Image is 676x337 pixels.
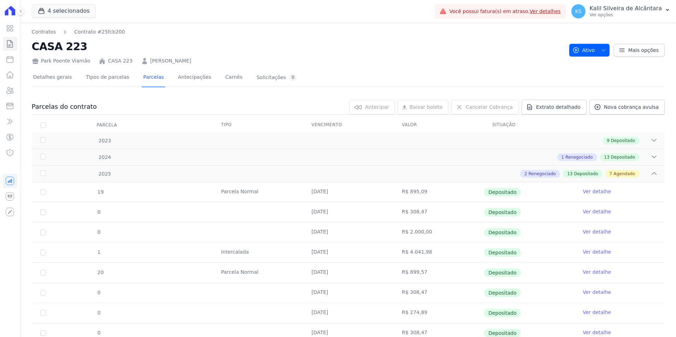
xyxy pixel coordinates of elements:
[303,118,394,132] th: Vencimento
[569,44,610,57] button: Ativo
[575,9,582,14] span: KS
[98,170,111,178] span: 2025
[561,154,564,160] span: 1
[394,182,484,202] td: R$ 895,09
[484,309,521,317] span: Depositado
[567,171,572,177] span: 13
[566,1,676,21] button: KS Kalil Silveira de Alcântara Ver opções
[484,208,521,217] span: Depositado
[303,303,394,323] td: [DATE]
[97,310,101,315] span: 0
[74,28,125,36] a: Contrato #25fcb200
[303,202,394,222] td: [DATE]
[583,228,611,235] a: Ver detalhe
[590,5,662,12] p: Kalil Silveira de Alcântara
[303,223,394,242] td: [DATE]
[484,248,521,257] span: Depositado
[32,28,56,36] a: Contratos
[589,100,665,114] a: Nova cobrança avulsa
[7,313,24,330] iframe: Intercom live chat
[583,309,611,316] a: Ver detalhe
[394,303,484,323] td: R$ 274,89
[449,8,561,15] span: Você possui fatura(s) em atraso.
[97,209,101,215] span: 0
[613,171,635,177] span: Agendado
[289,74,297,81] div: 0
[303,243,394,262] td: [DATE]
[255,69,299,87] a: Solicitações0
[583,188,611,195] a: Ver detalhe
[583,268,611,276] a: Ver detalhe
[212,182,303,202] td: Parcela Normal
[529,171,556,177] span: Renegociado
[611,154,635,160] span: Depositado
[176,69,212,87] a: Antecipações
[521,100,587,114] a: Extrato detalhado
[484,118,574,132] th: Situação
[32,69,74,87] a: Detalhes gerais
[614,44,665,57] a: Mais opções
[32,28,125,36] nav: Breadcrumb
[610,171,612,177] span: 7
[394,118,484,132] th: Valor
[98,154,111,161] span: 2024
[583,329,611,336] a: Ver detalhe
[97,249,101,255] span: 1
[40,270,46,276] input: Só é possível selecionar pagamentos em aberto
[611,137,635,144] span: Depositado
[84,69,130,87] a: Tipos de parcelas
[484,268,521,277] span: Depositado
[583,289,611,296] a: Ver detalhe
[212,118,303,132] th: Tipo
[604,154,610,160] span: 13
[604,104,659,111] span: Nova cobrança avulsa
[97,229,101,235] span: 0
[32,102,97,111] h3: Parcelas do contrato
[394,243,484,262] td: R$ 4.041,98
[97,290,101,295] span: 0
[40,209,46,215] input: Só é possível selecionar pagamentos em aberto
[628,47,659,54] span: Mais opções
[572,44,595,57] span: Ativo
[150,57,191,65] a: [PERSON_NAME]
[212,263,303,283] td: Parcela Normal
[257,74,297,81] div: Solicitações
[40,250,46,255] input: Só é possível selecionar pagamentos em aberto
[40,189,46,195] input: Só é possível selecionar pagamentos em aberto
[97,330,101,336] span: 0
[32,57,91,65] div: Park Poente Viamão
[40,230,46,235] input: Só é possível selecionar pagamentos em aberto
[98,137,111,144] span: 2023
[32,28,564,36] nav: Breadcrumb
[303,283,394,303] td: [DATE]
[97,270,104,275] span: 20
[212,243,303,262] td: Intercalada
[97,189,104,195] span: 19
[40,330,46,336] input: Só é possível selecionar pagamentos em aberto
[394,283,484,303] td: R$ 308,47
[40,290,46,296] input: Só é possível selecionar pagamentos em aberto
[88,118,126,132] div: Parcela
[484,228,521,237] span: Depositado
[394,223,484,242] td: R$ 2.000,00
[583,208,611,215] a: Ver detalhe
[32,4,96,18] button: 4 selecionados
[524,171,527,177] span: 2
[108,57,132,65] a: CASA 223
[224,69,244,87] a: Carnês
[484,188,521,196] span: Depositado
[394,263,484,283] td: R$ 899,57
[565,154,593,160] span: Renegociado
[530,8,561,14] a: Ver detalhes
[303,182,394,202] td: [DATE]
[40,310,46,316] input: Só é possível selecionar pagamentos em aberto
[590,12,662,18] p: Ver opções
[32,39,564,54] h2: CASA 223
[574,171,598,177] span: Depositado
[484,289,521,297] span: Depositado
[142,69,165,87] a: Parcelas
[394,202,484,222] td: R$ 308,47
[607,137,610,144] span: 9
[536,104,581,111] span: Extrato detalhado
[583,248,611,255] a: Ver detalhe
